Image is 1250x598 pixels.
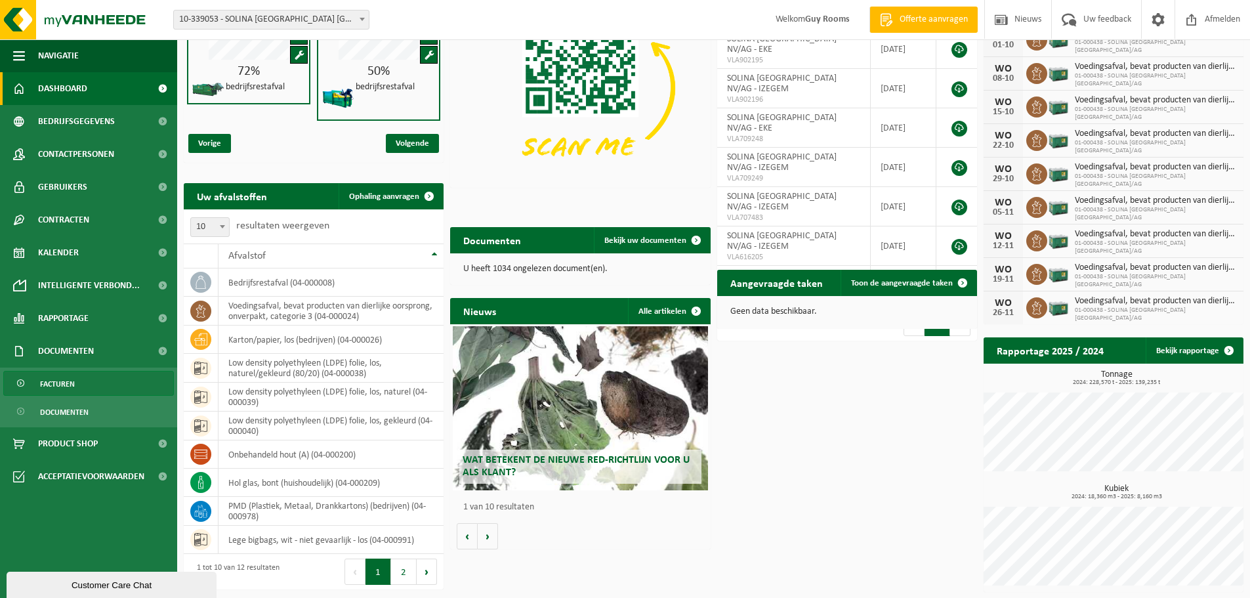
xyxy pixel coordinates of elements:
span: 10-339053 - SOLINA BELGIUM NV/AG - EUPEN [174,11,369,29]
span: VLA902195 [727,55,861,66]
span: Offerte aanvragen [896,13,971,26]
img: PB-LB-0680-HPE-GN-01 [1047,195,1070,217]
span: Navigatie [38,39,79,72]
img: HK-XZ-20-GN-01 [192,81,224,98]
div: WO [990,164,1016,175]
img: PB-LB-0680-HPE-GN-01 [1047,95,1070,117]
span: Rapportage [38,302,89,335]
h2: Nieuws [450,298,509,324]
td: PMD (Plastiek, Metaal, Drankkartons) (bedrijven) (04-000978) [219,497,444,526]
span: Intelligente verbond... [38,269,140,302]
div: 19-11 [990,275,1016,284]
td: voedingsafval, bevat producten van dierlijke oorsprong, onverpakt, categorie 3 (04-000024) [219,297,444,326]
div: 22-10 [990,141,1016,150]
span: SOLINA [GEOGRAPHIC_DATA] NV/AG - IZEGEM [727,74,837,94]
span: Documenten [38,335,94,368]
button: 1 [365,559,391,585]
span: Vorige [188,134,231,153]
span: SOLINA [GEOGRAPHIC_DATA] NV/AG - EKE [727,34,837,54]
span: Wat betekent de nieuwe RED-richtlijn voor u als klant? [463,455,690,478]
span: VLA709248 [727,134,861,144]
h3: Tonnage [990,370,1243,386]
td: lege bigbags, wit - niet gevaarlijk - los (04-000991) [219,526,444,554]
span: Toon de aangevraagde taken [851,279,953,288]
h2: Aangevraagde taken [717,270,836,295]
a: Documenten [3,399,174,424]
td: [DATE] [871,69,936,108]
td: karton/papier, los (bedrijven) (04-000026) [219,326,444,354]
div: 01-10 [990,41,1016,50]
span: 01-000438 - SOLINA [GEOGRAPHIC_DATA] [GEOGRAPHIC_DATA]/AG [1075,39,1237,54]
div: WO [990,265,1016,275]
a: Bekijk rapportage [1146,337,1242,364]
h2: Rapportage 2025 / 2024 [984,337,1117,363]
span: Contactpersonen [38,138,114,171]
p: 1 van 10 resultaten [463,503,703,512]
span: SOLINA [GEOGRAPHIC_DATA] NV/AG - EKE [727,113,837,133]
span: 01-000438 - SOLINA [GEOGRAPHIC_DATA] [GEOGRAPHIC_DATA]/AG [1075,173,1237,188]
span: 10 [190,217,230,237]
span: Voedingsafval, bevat producten van dierlijke oorsprong, onverpakt, categorie 3 [1075,162,1237,173]
span: 01-000438 - SOLINA [GEOGRAPHIC_DATA] [GEOGRAPHIC_DATA]/AG [1075,273,1237,289]
span: 10 [191,218,229,236]
button: Previous [344,559,365,585]
button: Next [417,559,437,585]
span: Voedingsafval, bevat producten van dierlijke oorsprong, onverpakt, categorie 3 [1075,296,1237,307]
span: 01-000438 - SOLINA [GEOGRAPHIC_DATA] [GEOGRAPHIC_DATA]/AG [1075,72,1237,88]
div: WO [990,131,1016,141]
strong: Guy Rooms [805,14,850,24]
span: 2024: 18,360 m3 - 2025: 8,160 m3 [990,494,1243,500]
span: Product Shop [38,427,98,460]
div: 72% [188,65,309,78]
span: 01-000438 - SOLINA [GEOGRAPHIC_DATA] [GEOGRAPHIC_DATA]/AG [1075,307,1237,322]
div: WO [990,198,1016,208]
a: Bekijk uw documenten [594,227,709,253]
span: VLA616205 [727,252,861,263]
img: PB-LB-0680-HPE-GN-01 [1047,262,1070,284]
button: 2 [391,559,417,585]
div: WO [990,298,1016,309]
img: PB-LB-0680-HPE-GN-01 [1047,61,1070,83]
div: 1 tot 10 van 12 resultaten [190,557,280,586]
span: 01-000438 - SOLINA [GEOGRAPHIC_DATA] [GEOGRAPHIC_DATA]/AG [1075,106,1237,121]
img: PB-LB-0680-HPE-GN-01 [1047,228,1070,251]
span: Contracten [38,203,89,236]
iframe: chat widget [7,569,219,598]
span: SOLINA [GEOGRAPHIC_DATA] NV/AG - IZEGEM [727,192,837,212]
td: low density polyethyleen (LDPE) folie, los, naturel (04-000039) [219,383,444,412]
span: Acceptatievoorwaarden [38,460,144,493]
h3: Kubiek [990,484,1243,500]
a: Offerte aanvragen [869,7,978,33]
div: WO [990,64,1016,74]
span: Voedingsafval, bevat producten van dierlijke oorsprong, onverpakt, categorie 3 [1075,196,1237,206]
span: VLA709249 [727,173,861,184]
span: Kalender [38,236,79,269]
span: Voedingsafval, bevat producten van dierlijke oorsprong, onverpakt, categorie 3 [1075,62,1237,72]
button: Volgende [478,523,498,549]
span: Volgende [386,134,439,153]
span: Voedingsafval, bevat producten van dierlijke oorsprong, onverpakt, categorie 3 [1075,95,1237,106]
div: 29-10 [990,175,1016,184]
img: PB-LB-0680-HPE-GN-01 [1047,295,1070,318]
img: PB-LB-0680-HPE-GN-01 [1047,161,1070,184]
img: PB-LB-0680-HPE-GN-01 [1047,128,1070,150]
td: low density polyethyleen (LDPE) folie, los, naturel/gekleurd (80/20) (04-000038) [219,354,444,383]
div: 26-11 [990,309,1016,318]
span: Voedingsafval, bevat producten van dierlijke oorsprong, onverpakt, categorie 3 [1075,229,1237,240]
td: [DATE] [871,30,936,69]
td: bedrijfsrestafval (04-000008) [219,268,444,297]
span: Dashboard [38,72,87,105]
span: Gebruikers [38,171,87,203]
td: onbehandeld hout (A) (04-000200) [219,440,444,469]
td: [DATE] [871,108,936,148]
span: Voedingsafval, bevat producten van dierlijke oorsprong, onverpakt, categorie 3 [1075,129,1237,139]
td: low density polyethyleen (LDPE) folie, los, gekleurd (04-000040) [219,412,444,440]
a: Facturen [3,371,174,396]
a: Toon de aangevraagde taken [841,270,976,296]
div: 12-11 [990,242,1016,251]
div: 15-10 [990,108,1016,117]
span: VLA902196 [727,95,861,105]
div: WO [990,97,1016,108]
td: [DATE] [871,187,936,226]
span: Voedingsafval, bevat producten van dierlijke oorsprong, onverpakt, categorie 3 [1075,263,1237,273]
